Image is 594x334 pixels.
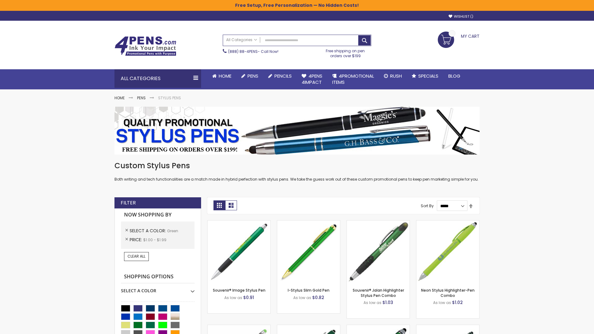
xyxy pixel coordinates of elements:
[207,69,236,83] a: Home
[433,300,451,305] span: As low as
[416,221,479,283] img: Neon Stylus Highlighter-Pen Combo-Green
[114,95,125,101] a: Home
[277,325,340,330] a: Custom Soft Touch® Metal Pens with Stylus-Green
[382,299,393,306] span: $1.03
[407,69,443,83] a: Specials
[213,200,225,210] strong: Grid
[347,221,410,283] img: Souvenir® Jalan Highlighter Stylus Pen Combo-Green
[226,37,257,42] span: All Categories
[130,237,143,243] span: Price
[277,220,340,225] a: I-Stylus Slim Gold-Green
[224,295,242,300] span: As low as
[121,199,136,206] strong: Filter
[114,161,480,182] div: Both writing and tech functionalities are a match made in hybrid perfection with stylus pens. We ...
[448,73,460,79] span: Blog
[223,35,260,45] a: All Categories
[158,95,181,101] strong: Stylus Pens
[121,208,195,221] strong: Now Shopping by
[114,107,480,155] img: Stylus Pens
[243,294,254,301] span: $0.91
[353,288,404,298] a: Souvenir® Jalan Highlighter Stylus Pen Combo
[114,36,176,56] img: 4Pens Custom Pens and Promotional Products
[167,228,178,233] span: Green
[452,299,463,306] span: $1.02
[127,254,145,259] span: Clear All
[208,325,270,330] a: Islander Softy Gel with Stylus - ColorJet Imprint-Green
[347,325,410,330] a: Kyra Pen with Stylus and Flashlight-Green
[124,252,149,261] a: Clear All
[390,73,402,79] span: Rush
[208,221,270,283] img: Souvenir® Image Stylus Pen-Green
[137,95,146,101] a: Pens
[416,220,479,225] a: Neon Stylus Highlighter-Pen Combo-Green
[274,73,292,79] span: Pencils
[114,161,480,171] h1: Custom Stylus Pens
[320,46,372,58] div: Free shipping on pen orders over $199
[121,270,195,284] strong: Shopping Options
[247,73,258,79] span: Pens
[379,69,407,83] a: Rush
[293,295,311,300] span: As low as
[213,288,265,293] a: Souvenir® Image Stylus Pen
[277,221,340,283] img: I-Stylus Slim Gold-Green
[288,288,329,293] a: I-Stylus Slim Gold Pen
[208,220,270,225] a: Souvenir® Image Stylus Pen-Green
[332,73,374,85] span: 4PROMOTIONAL ITEMS
[302,73,322,85] span: 4Pens 4impact
[228,49,258,54] a: (888) 88-4PENS
[219,73,231,79] span: Home
[416,325,479,330] a: Colter Stylus Twist Metal Pen-Green
[236,69,263,83] a: Pens
[449,14,473,19] a: Wishlist
[228,49,278,54] span: - Call Now!
[121,283,195,294] div: Select A Color
[364,300,381,305] span: As low as
[114,69,201,88] div: All Categories
[421,203,434,208] label: Sort By
[443,69,465,83] a: Blog
[130,228,167,234] span: Select A Color
[297,69,327,89] a: 4Pens4impact
[421,288,475,298] a: Neon Stylus Highlighter-Pen Combo
[418,73,438,79] span: Specials
[347,220,410,225] a: Souvenir® Jalan Highlighter Stylus Pen Combo-Green
[327,69,379,89] a: 4PROMOTIONALITEMS
[312,294,324,301] span: $0.82
[143,237,166,242] span: $1.00 - $1.99
[263,69,297,83] a: Pencils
